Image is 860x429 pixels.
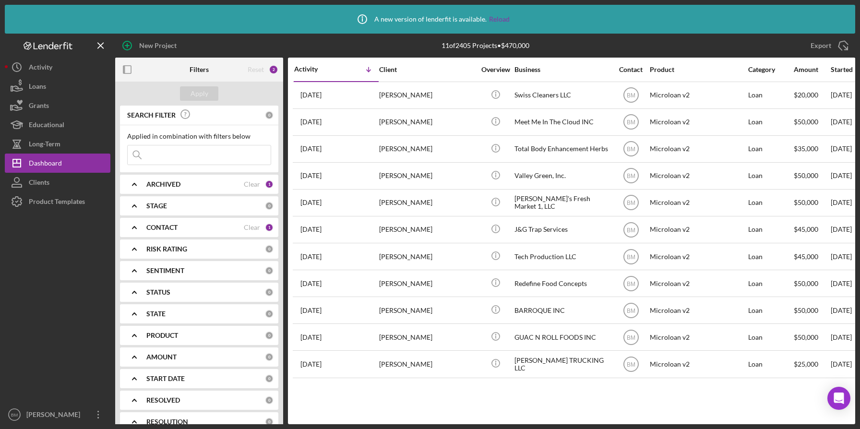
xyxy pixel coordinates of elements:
[811,36,831,55] div: Export
[11,412,18,417] text: BM
[300,172,322,179] time: 2025-08-06 00:10
[650,83,746,108] div: Microloan v2
[627,92,635,99] text: BM
[127,111,176,119] b: SEARCH FILTER
[627,119,635,126] text: BM
[379,136,475,162] div: [PERSON_NAME]
[379,298,475,323] div: [PERSON_NAME]
[5,77,110,96] button: Loans
[146,245,187,253] b: RISK RATING
[627,226,635,233] text: BM
[5,192,110,211] button: Product Templates
[514,83,610,108] div: Swiss Cleaners LLC
[827,387,850,410] div: Open Intercom Messenger
[650,244,746,269] div: Microloan v2
[650,66,746,73] div: Product
[265,288,274,297] div: 0
[146,310,166,318] b: STATE
[29,173,49,194] div: Clients
[650,136,746,162] div: Microloan v2
[748,271,793,296] div: Loan
[794,190,830,215] div: $50,000
[5,173,110,192] button: Clients
[180,86,218,101] button: Apply
[294,65,336,73] div: Activity
[29,58,52,79] div: Activity
[265,353,274,361] div: 0
[442,42,529,49] div: 11 of 2405 Projects • $470,000
[514,163,610,189] div: Valley Green, Inc.
[146,396,180,404] b: RESOLVED
[29,154,62,175] div: Dashboard
[794,324,830,350] div: $50,000
[794,66,830,73] div: Amount
[265,180,274,189] div: 1
[190,66,209,73] b: Filters
[748,217,793,242] div: Loan
[627,307,635,314] text: BM
[127,132,271,140] div: Applied in combination with filters below
[748,66,793,73] div: Category
[300,118,322,126] time: 2025-08-06 20:49
[29,96,49,118] div: Grants
[748,136,793,162] div: Loan
[244,180,260,188] div: Clear
[29,134,60,156] div: Long-Term
[29,77,46,98] div: Loans
[300,253,322,261] time: 2025-07-30 19:33
[794,163,830,189] div: $50,000
[748,244,793,269] div: Loan
[300,226,322,233] time: 2025-07-31 00:11
[613,66,649,73] div: Contact
[514,324,610,350] div: GUAC N ROLL FOODS INC
[794,217,830,242] div: $45,000
[627,253,635,260] text: BM
[794,351,830,377] div: $25,000
[379,271,475,296] div: [PERSON_NAME]
[29,115,64,137] div: Educational
[650,163,746,189] div: Microloan v2
[478,66,514,73] div: Overview
[514,66,610,73] div: Business
[801,36,855,55] button: Export
[5,96,110,115] button: Grants
[300,91,322,99] time: 2025-08-06 23:19
[146,202,167,210] b: STAGE
[379,109,475,135] div: [PERSON_NAME]
[627,361,635,368] text: BM
[514,298,610,323] div: BARROQUE INC
[248,66,264,73] div: Reset
[265,202,274,210] div: 0
[379,244,475,269] div: [PERSON_NAME]
[627,173,635,179] text: BM
[300,334,322,341] time: 2025-07-09 17:06
[650,271,746,296] div: Microloan v2
[265,245,274,253] div: 0
[794,109,830,135] div: $50,000
[244,224,260,231] div: Clear
[146,267,184,274] b: SENTIMENT
[627,146,635,153] text: BM
[24,405,86,427] div: [PERSON_NAME]
[265,310,274,318] div: 0
[379,217,475,242] div: [PERSON_NAME]
[794,244,830,269] div: $45,000
[514,136,610,162] div: Total Body Enhancement Herbs
[300,145,322,153] time: 2025-08-06 02:01
[5,134,110,154] button: Long-Term
[146,224,178,231] b: CONTACT
[139,36,177,55] div: New Project
[748,190,793,215] div: Loan
[300,280,322,287] time: 2025-07-25 04:07
[191,86,208,101] div: Apply
[379,351,475,377] div: [PERSON_NAME]
[5,405,110,424] button: BM[PERSON_NAME]
[300,307,322,314] time: 2025-07-17 01:09
[146,288,170,296] b: STATUS
[650,190,746,215] div: Microloan v2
